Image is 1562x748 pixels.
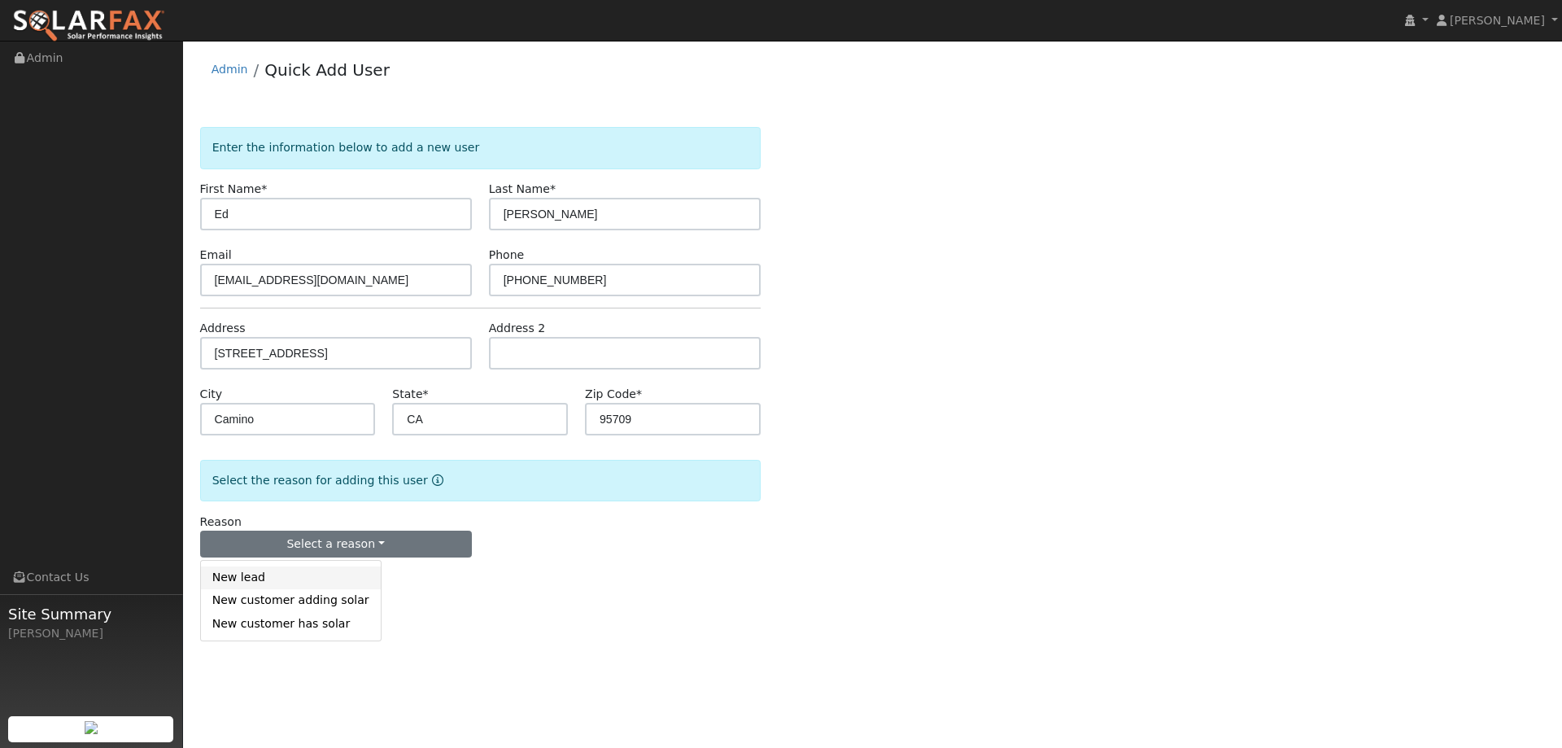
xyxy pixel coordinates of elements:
[200,247,232,264] label: Email
[200,531,472,558] button: Select a reason
[423,387,429,400] span: Required
[489,181,556,198] label: Last Name
[550,182,556,195] span: Required
[8,603,174,625] span: Site Summary
[200,460,761,501] div: Select the reason for adding this user
[392,386,428,403] label: State
[489,247,525,264] label: Phone
[12,9,165,43] img: SolarFax
[489,320,546,337] label: Address 2
[201,612,381,635] a: New customer has solar
[200,320,246,337] label: Address
[201,589,381,612] a: New customer adding solar
[200,181,268,198] label: First Name
[212,63,248,76] a: Admin
[428,474,443,487] a: Reason for new user
[8,625,174,642] div: [PERSON_NAME]
[200,386,223,403] label: City
[261,182,267,195] span: Required
[1450,14,1545,27] span: [PERSON_NAME]
[200,514,242,531] label: Reason
[85,721,98,734] img: retrieve
[585,386,642,403] label: Zip Code
[264,60,390,80] a: Quick Add User
[200,127,761,168] div: Enter the information below to add a new user
[201,566,381,589] a: New lead
[636,387,642,400] span: Required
